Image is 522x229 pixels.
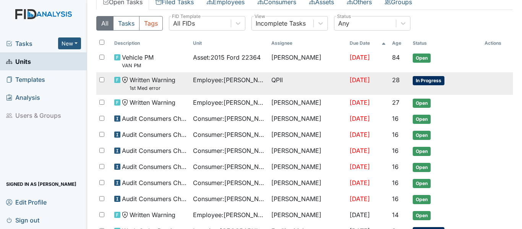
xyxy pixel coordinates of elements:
[410,37,481,50] th: Toggle SortBy
[392,99,399,106] span: 27
[193,178,265,187] span: Consumer : [PERSON_NAME]
[392,163,399,171] span: 16
[413,131,431,140] span: Open
[268,159,347,175] td: [PERSON_NAME]
[413,195,431,204] span: Open
[6,73,45,85] span: Templates
[268,191,347,207] td: [PERSON_NAME]
[6,91,40,103] span: Analysis
[96,16,163,31] div: Type filter
[6,178,76,190] span: Signed in as [PERSON_NAME]
[413,147,431,156] span: Open
[193,210,265,219] span: Employee : [PERSON_NAME], Ky'Asia
[130,84,175,92] small: 1st Med error
[268,72,347,95] td: QPII
[392,131,399,138] span: 16
[413,115,431,124] span: Open
[193,114,265,123] span: Consumer : [PERSON_NAME][GEOGRAPHIC_DATA]
[347,37,389,50] th: Toggle SortBy
[350,179,370,187] span: [DATE]
[350,99,370,106] span: [DATE]
[6,196,47,208] span: Edit Profile
[193,130,265,139] span: Consumer : [PERSON_NAME]
[193,146,265,155] span: Consumer : [PERSON_NAME]
[130,210,175,219] span: Written Warning
[122,146,186,155] span: Audit Consumers Charts
[268,143,347,159] td: [PERSON_NAME]
[481,37,513,50] th: Actions
[122,114,186,123] span: Audit Consumers Charts
[413,163,431,172] span: Open
[6,214,39,226] span: Sign out
[193,98,265,107] span: Employee : [PERSON_NAME]
[392,195,399,203] span: 16
[350,115,370,122] span: [DATE]
[413,76,444,85] span: In Progress
[392,211,399,219] span: 14
[350,54,370,61] span: [DATE]
[193,194,265,203] span: Consumer : [PERSON_NAME]
[413,54,431,63] span: Open
[139,16,163,31] button: Tags
[350,163,370,171] span: [DATE]
[392,115,399,122] span: 16
[392,179,399,187] span: 16
[268,207,347,223] td: [PERSON_NAME]
[338,19,349,28] div: Any
[122,178,186,187] span: Audit Consumers Charts
[350,147,370,154] span: [DATE]
[268,175,347,191] td: [PERSON_NAME]
[96,16,113,31] button: All
[268,37,347,50] th: Assignee
[113,16,139,31] button: Tasks
[193,53,261,62] span: Asset : 2015 Ford 22364
[413,179,431,188] span: Open
[122,62,154,69] small: VAN PM
[173,19,195,28] div: All FIDs
[389,37,410,50] th: Toggle SortBy
[111,37,190,50] th: Toggle SortBy
[6,39,58,48] a: Tasks
[58,37,81,49] button: New
[193,75,265,84] span: Employee : [PERSON_NAME]
[130,75,175,92] span: Written Warning 1st Med error
[268,50,347,72] td: [PERSON_NAME]
[350,195,370,203] span: [DATE]
[122,162,186,171] span: Audit Consumers Charts
[392,147,399,154] span: 16
[392,54,400,61] span: 84
[256,19,306,28] div: Incomplete Tasks
[122,194,186,203] span: Audit Consumers Charts
[190,37,268,50] th: Toggle SortBy
[130,98,175,107] span: Written Warning
[99,40,104,45] input: Toggle All Rows Selected
[350,76,370,84] span: [DATE]
[413,99,431,108] span: Open
[193,162,265,171] span: Consumer : [PERSON_NAME]
[268,95,347,111] td: [PERSON_NAME]
[122,130,186,139] span: Audit Consumers Charts
[392,76,400,84] span: 28
[413,211,431,220] span: Open
[350,131,370,138] span: [DATE]
[122,53,154,69] span: Vehicle PM VAN PM
[6,55,31,67] span: Units
[268,111,347,127] td: [PERSON_NAME]
[268,127,347,143] td: [PERSON_NAME]
[350,211,370,219] span: [DATE]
